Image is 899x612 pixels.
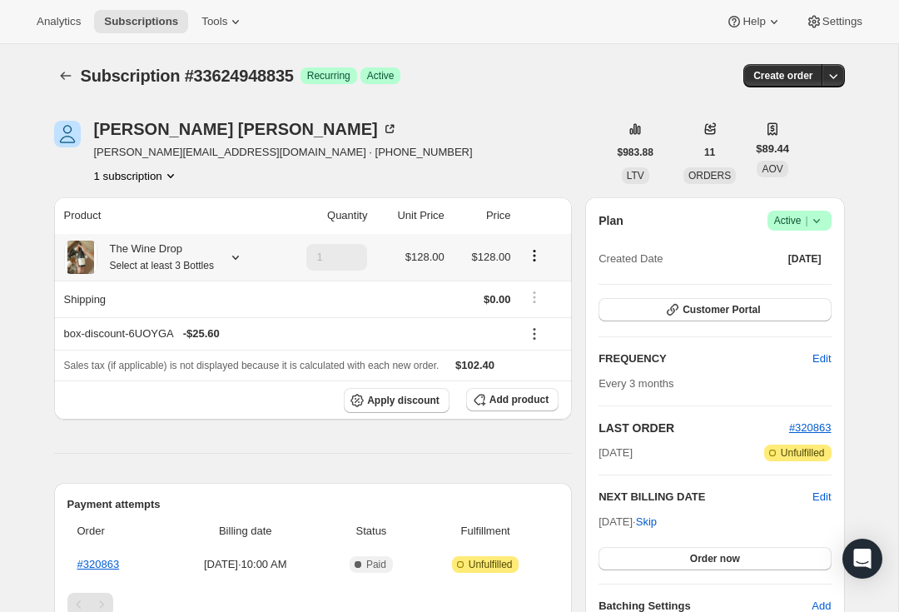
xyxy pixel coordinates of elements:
h2: Plan [599,212,623,229]
span: Edit [812,351,831,367]
button: Apply discount [344,388,449,413]
span: Active [367,69,395,82]
span: Skip [636,514,657,530]
a: #320863 [77,558,120,570]
span: Customer Portal [683,303,760,316]
span: [DATE] · [599,515,657,528]
button: Product actions [521,246,548,265]
span: | [805,214,807,227]
div: box-discount-6UOYGA [64,326,511,342]
span: $102.40 [455,359,494,371]
button: Create order [743,64,822,87]
th: Quantity [277,197,373,234]
span: $128.00 [405,251,445,263]
th: Price [449,197,516,234]
span: Settings [822,15,862,28]
button: Tools [191,10,254,33]
button: Shipping actions [521,288,548,306]
span: Tools [201,15,227,28]
span: $983.88 [618,146,653,159]
th: Product [54,197,277,234]
span: Active [774,212,825,229]
span: Billing date [171,523,320,540]
span: AOV [762,163,782,175]
span: Samuel Brinker [54,121,81,147]
span: Sales tax (if applicable) is not displayed because it is calculated with each new order. [64,360,440,371]
span: Order now [690,552,740,565]
span: $0.00 [484,293,511,306]
span: Recurring [307,69,350,82]
span: Analytics [37,15,81,28]
span: Subscriptions [104,15,178,28]
div: Open Intercom Messenger [842,539,882,579]
a: #320863 [789,421,832,434]
span: [PERSON_NAME][EMAIL_ADDRESS][DOMAIN_NAME] · [PHONE_NUMBER] [94,144,473,161]
span: Unfulfilled [469,558,513,571]
button: #320863 [789,420,832,436]
span: [DATE] [788,252,822,266]
span: Every 3 months [599,377,673,390]
span: Status [330,523,412,540]
h2: LAST ORDER [599,420,789,436]
th: Order [67,513,166,550]
small: Select at least 3 Bottles [110,260,214,271]
span: Unfulfilled [781,446,825,460]
span: $89.44 [756,141,789,157]
span: Add product [489,393,549,406]
button: Analytics [27,10,91,33]
span: [DATE] [599,445,633,461]
span: [DATE] · 10:00 AM [171,556,320,573]
div: The Wine Drop [97,241,214,274]
button: 11 [694,141,725,164]
button: Subscriptions [94,10,188,33]
button: Subscriptions [54,64,77,87]
button: Edit [802,346,841,372]
span: Create order [753,69,812,82]
h2: FREQUENCY [599,351,812,367]
button: Order now [599,547,831,570]
span: $128.00 [472,251,511,263]
button: [DATE] [778,247,832,271]
button: Product actions [94,167,179,184]
span: Paid [366,558,386,571]
div: [PERSON_NAME] [PERSON_NAME] [94,121,398,137]
span: Help [743,15,765,28]
button: $983.88 [608,141,663,164]
span: ORDERS [688,170,731,182]
button: Edit [812,489,831,505]
button: Help [716,10,792,33]
span: Apply discount [367,394,440,407]
span: Fulfillment [422,523,549,540]
h2: NEXT BILLING DATE [599,489,812,505]
th: Unit Price [372,197,449,234]
button: Add product [466,388,559,411]
span: - $25.60 [183,326,220,342]
button: Customer Portal [599,298,831,321]
button: Settings [796,10,872,33]
span: 11 [704,146,715,159]
span: LTV [627,170,644,182]
span: Created Date [599,251,663,267]
th: Shipping [54,281,277,317]
h2: Payment attempts [67,496,559,513]
button: Skip [626,509,667,535]
span: Subscription #33624948835 [81,67,294,85]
